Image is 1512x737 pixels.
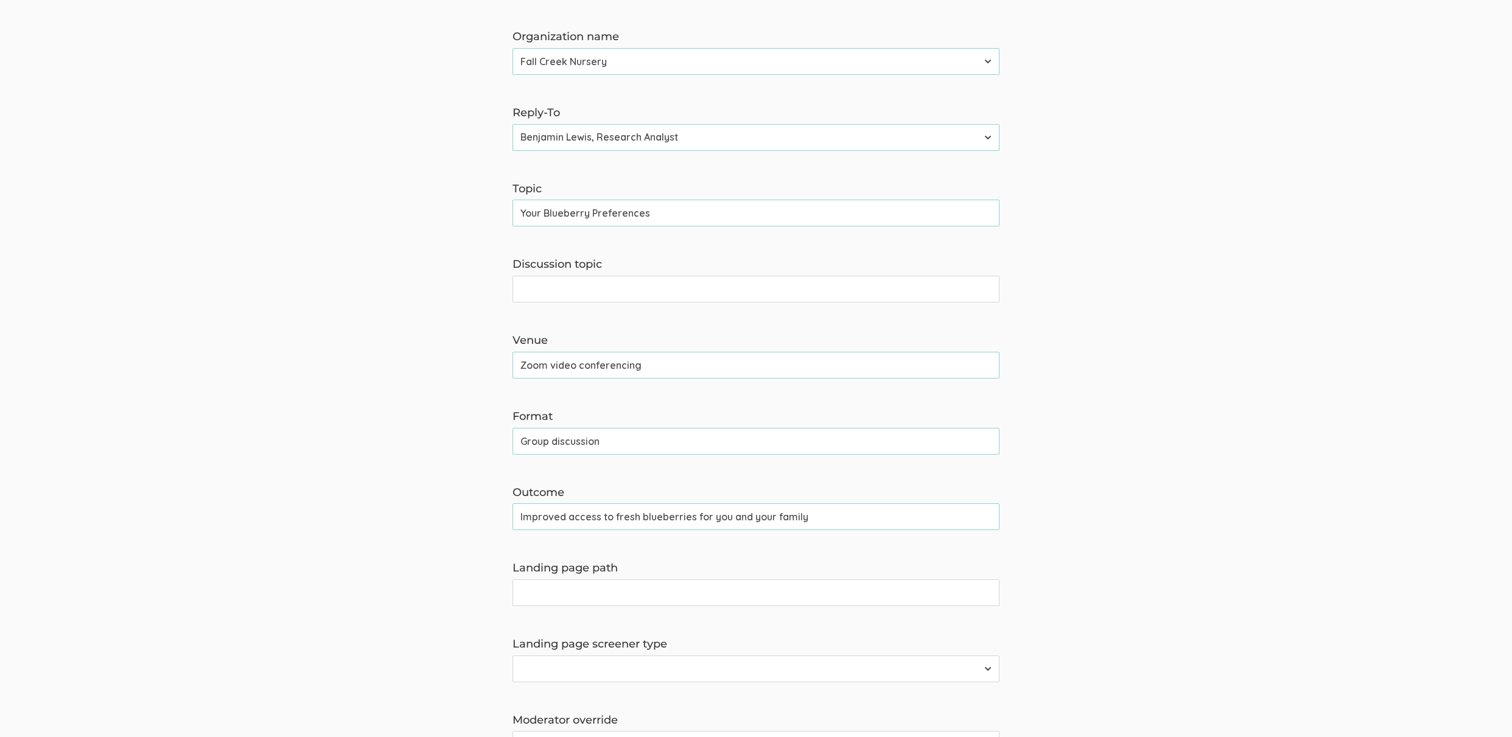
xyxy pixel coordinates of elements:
label: Outcome [513,485,999,501]
label: Organization name [513,29,999,45]
iframe: Chat Widget [1451,679,1512,737]
label: Reply-To [513,105,999,121]
label: Discussion topic [513,257,999,273]
label: Topic [513,181,999,197]
label: Landing page path [513,561,999,576]
label: Moderator override [513,713,999,728]
label: Venue [513,333,999,349]
label: Format [513,409,999,425]
label: Landing page screener type [513,637,999,652]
